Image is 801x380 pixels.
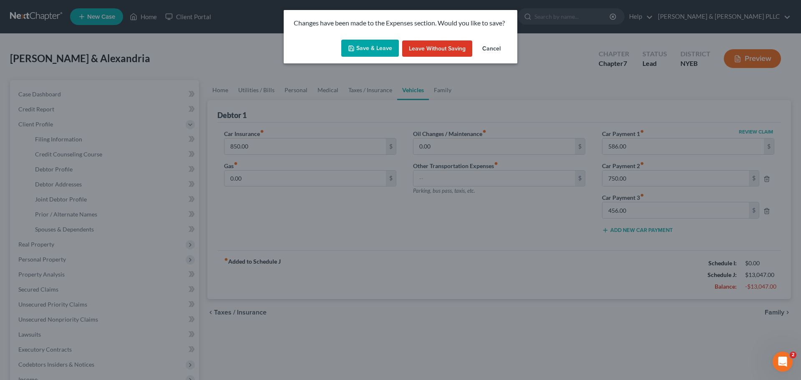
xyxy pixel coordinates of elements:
button: Save & Leave [341,40,399,57]
span: 2 [790,352,796,358]
button: Leave without Saving [402,40,472,57]
p: Changes have been made to the Expenses section. Would you like to save? [294,18,507,28]
button: Cancel [476,40,507,57]
iframe: Intercom live chat [773,352,793,372]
